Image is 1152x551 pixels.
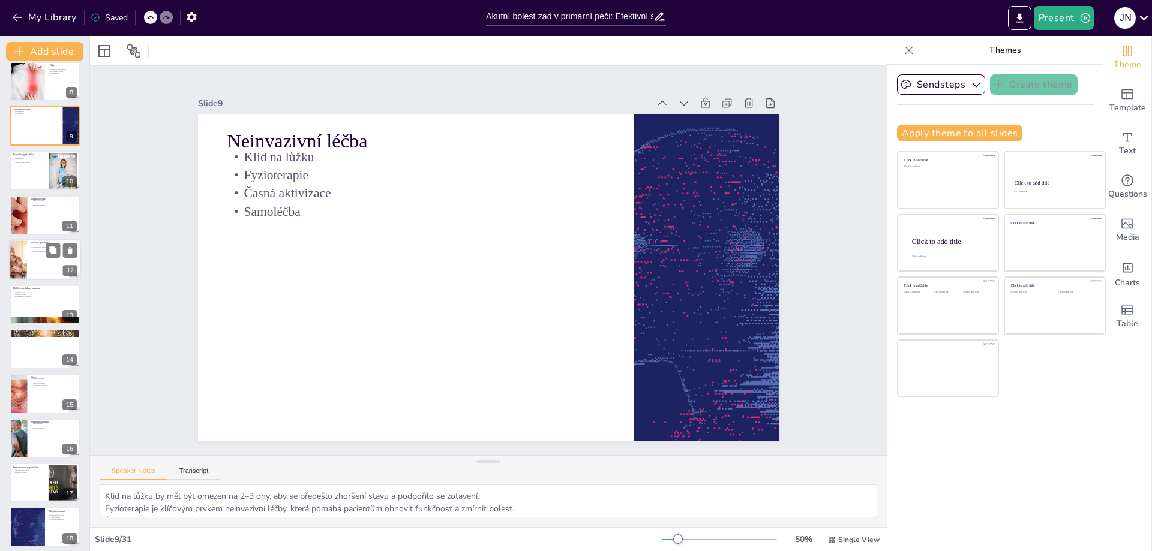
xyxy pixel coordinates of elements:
div: Add a table [1103,295,1151,338]
div: Click to add title [1011,284,1097,288]
div: 50 % [789,534,818,545]
div: Add charts and graphs [1103,252,1151,295]
div: 14 [62,354,77,365]
div: Add text boxes [1103,122,1151,165]
div: Click to add title [1015,180,1094,186]
span: Text [1119,144,1136,158]
p: Zlepšení výsledků [31,427,77,429]
button: My Library [9,8,82,27]
div: 12 [63,266,77,276]
button: Add slide [6,42,83,61]
textarea: Klid na lůžku by měl být omezen na 2–3 dny, aby se předešlo zhoršení stavu a podpořilo se zotaven... [100,484,877,517]
p: Spolupráce specialistů [13,474,45,476]
p: Léčba [49,63,77,67]
p: Efektivní aplikace [13,472,45,474]
span: Template [1109,101,1146,115]
div: Click to add text [1058,291,1096,294]
p: Zdroje informací [49,509,77,513]
div: Add ready made slides [1103,79,1151,122]
p: Informovanost lékařů [13,469,45,472]
button: Duplicate Slide [46,243,60,258]
div: 9 [66,131,77,142]
p: Fyzioterapie [211,127,563,297]
div: 9 [10,106,80,146]
p: Zákroky [31,206,77,209]
p: Důležitost specialisty [31,251,77,253]
div: 13 [62,310,77,321]
div: 11 [10,195,80,235]
div: 18 [10,507,80,547]
button: Delete Slide [63,243,77,258]
p: Časná aktivizace [218,143,571,314]
p: Indikace specialisty [31,241,77,245]
span: Table [1117,317,1138,330]
div: Get real-time input from your audience [1103,165,1151,209]
div: Layout [95,41,114,61]
span: Theme [1114,58,1141,71]
div: 13 [10,285,80,324]
p: Neurologický deficit [31,246,77,248]
p: Samoléčba [226,160,578,330]
p: Kontinuální vzdělávání [13,476,45,478]
p: Prevence recidivy [13,331,77,335]
div: Change the overall theme [1103,36,1151,79]
p: Informovanost lékařů [31,384,77,387]
div: Slide 9 [157,46,574,240]
button: Create theme [990,74,1078,95]
p: Vzdělávání lékařů [31,429,77,432]
p: Edukace o prevenci [13,338,77,340]
p: Zlepšení prognózy [31,378,77,380]
button: Present [1034,6,1094,30]
p: Invazivní metody [31,200,77,202]
p: Aktuální trendy [49,516,77,519]
p: Odborná literatura [49,511,77,514]
p: NSAID [13,155,45,157]
p: Farmakologické metody [49,68,77,70]
div: Click to add text [904,165,990,168]
p: Využití doporučení [31,383,77,385]
button: Apply theme to all slides [897,125,1022,141]
p: Implementace doporučení [31,424,77,427]
div: Click to add title [912,237,989,245]
p: Včasné odeslání [31,248,77,251]
p: Shrnutí doporučení [31,420,77,423]
div: 11 [62,221,77,231]
div: 15 [10,374,80,413]
p: Fyzioterapie [13,113,59,115]
div: Click to add title [904,284,990,288]
div: J N [1114,7,1136,29]
div: 10 [10,150,80,190]
p: Invazivní léčba [31,197,77,201]
div: Slide 9 / 31 [95,534,662,545]
p: Samoléčba [13,117,59,119]
p: Themes [919,36,1091,65]
div: 16 [62,444,77,454]
p: Vzdělávací materiály [49,518,77,520]
p: Nefarmakologické metody [49,66,77,68]
div: 18 [62,533,77,544]
p: Návrat k aktivitám [13,335,77,338]
div: Click to add text [934,291,961,294]
div: Click to add text [1014,191,1094,194]
p: Důležitost edukace pacienta [13,286,77,290]
div: 17 [62,488,77,499]
div: Click to add title [1011,221,1097,225]
div: 12 [9,239,81,280]
p: Rizika a přínosy [13,159,45,162]
div: 8 [66,87,77,98]
p: Specializovaná péče [31,201,77,204]
button: Transcript [167,467,221,480]
p: Závažná patologie [31,244,77,246]
p: Ujištění o stavu [13,291,77,293]
p: Řízení bolesti [49,73,77,75]
div: Click to add title [904,158,990,162]
span: Questions [1108,188,1147,201]
button: J N [1114,6,1136,30]
span: Single View [838,535,880,544]
div: Click to add text [904,291,931,294]
p: Individuální přístup [49,70,77,73]
div: Click to add text [963,291,990,294]
p: Zapojení do léčby [13,293,77,296]
p: Komunikace s pacientem [13,295,77,297]
div: Click to add body [912,255,988,258]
